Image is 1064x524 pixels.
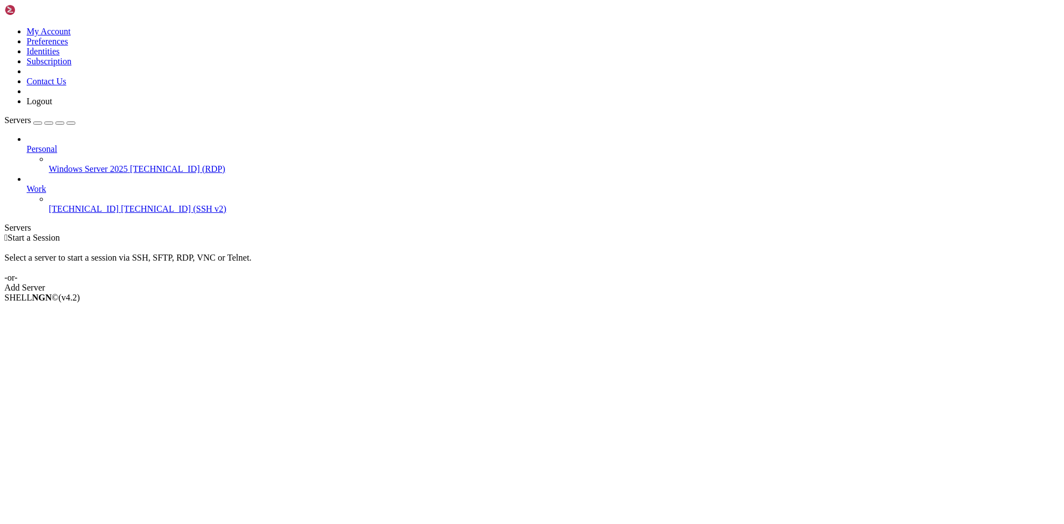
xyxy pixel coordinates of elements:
[27,77,66,86] a: Contact Us
[130,164,225,174] span: [TECHNICAL_ID] (RDP)
[121,204,226,213] span: [TECHNICAL_ID] (SSH v2)
[27,134,1060,174] li: Personal
[27,96,52,106] a: Logout
[4,283,1060,293] div: Add Server
[27,37,68,46] a: Preferences
[49,154,1060,174] li: Windows Server 2025 [TECHNICAL_ID] (RDP)
[59,293,80,302] span: 4.2.0
[49,194,1060,214] li: [TECHNICAL_ID] [TECHNICAL_ID] (SSH v2)
[49,204,1060,214] a: [TECHNICAL_ID] [TECHNICAL_ID] (SSH v2)
[27,174,1060,214] li: Work
[49,164,127,174] span: Windows Server 2025
[27,184,1060,194] a: Work
[27,27,71,36] a: My Account
[27,57,71,66] a: Subscription
[49,204,119,213] span: [TECHNICAL_ID]
[8,233,60,242] span: Start a Session
[4,293,80,302] span: SHELL ©
[4,223,1060,233] div: Servers
[32,293,52,302] b: NGN
[4,115,75,125] a: Servers
[4,115,31,125] span: Servers
[49,164,1060,174] a: Windows Server 2025 [TECHNICAL_ID] (RDP)
[4,4,68,16] img: Shellngn
[27,144,1060,154] a: Personal
[27,144,57,154] span: Personal
[27,184,46,194] span: Work
[4,243,1060,283] div: Select a server to start a session via SSH, SFTP, RDP, VNC or Telnet. -or-
[27,47,60,56] a: Identities
[4,233,8,242] span: 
